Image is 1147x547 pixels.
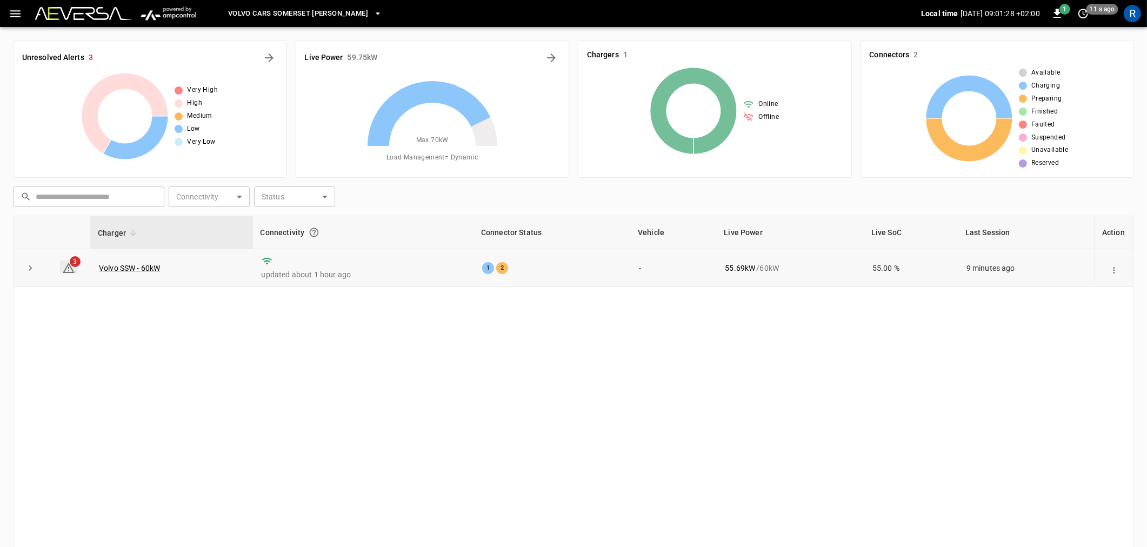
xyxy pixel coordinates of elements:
td: 9 minutes ago [958,249,1094,287]
td: - [630,249,716,287]
h6: Live Power [305,52,343,64]
h6: Unresolved Alerts [22,52,84,64]
span: Offline [758,112,779,123]
th: Action [1094,216,1133,249]
span: Faulted [1031,119,1055,130]
th: Live Power [716,216,863,249]
div: / 60 kW [725,263,855,273]
span: High [187,98,202,109]
h6: 3 [89,52,93,64]
span: Load Management = Dynamic [386,152,478,163]
th: Live SoC [864,216,958,249]
img: ampcontrol.io logo [137,3,200,24]
span: Suspended [1031,132,1066,143]
h6: Chargers [587,49,619,61]
th: Last Session [958,216,1094,249]
span: Available [1031,68,1061,78]
button: Connection between the charger and our software. [304,223,324,242]
p: [DATE] 09:01:28 +02:00 [961,8,1040,19]
span: Reserved [1031,158,1059,169]
span: Finished [1031,106,1058,117]
div: profile-icon [1124,5,1141,22]
a: Volvo SSW - 60kW [99,264,160,272]
a: 3 [60,261,77,273]
button: Energy Overview [543,49,560,66]
h6: 2 [914,49,918,61]
div: Connectivity [261,223,466,242]
span: Low [187,124,199,135]
p: Local time [921,8,958,19]
span: Charger [98,226,140,239]
th: Vehicle [630,216,716,249]
span: Very High [187,85,218,96]
div: 1 [482,262,494,274]
span: Online [758,99,778,110]
h6: 59.75 kW [348,52,378,64]
span: Max. 70 kW [416,135,449,146]
p: 55.69 kW [725,263,755,273]
span: Preparing [1031,94,1062,104]
button: All Alerts [261,49,278,66]
span: Very Low [187,137,215,148]
button: Volvo Cars Somerset [PERSON_NAME] [224,3,386,24]
img: Customer Logo [35,7,132,20]
td: 55.00 % [864,249,958,287]
div: action cell options [1106,263,1122,273]
span: 1 [1059,4,1070,15]
span: 3 [70,256,81,267]
span: 11 s ago [1086,4,1118,15]
button: set refresh interval [1075,5,1092,22]
span: Volvo Cars Somerset [PERSON_NAME] [228,8,368,20]
p: updated about 1 hour ago [262,269,465,280]
th: Connector Status [474,216,630,249]
span: Unavailable [1031,145,1068,156]
button: expand row [22,260,38,276]
div: 2 [496,262,508,274]
span: Charging [1031,81,1060,91]
h6: 1 [623,49,628,61]
span: Medium [187,111,212,122]
h6: Connectors [870,49,910,61]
